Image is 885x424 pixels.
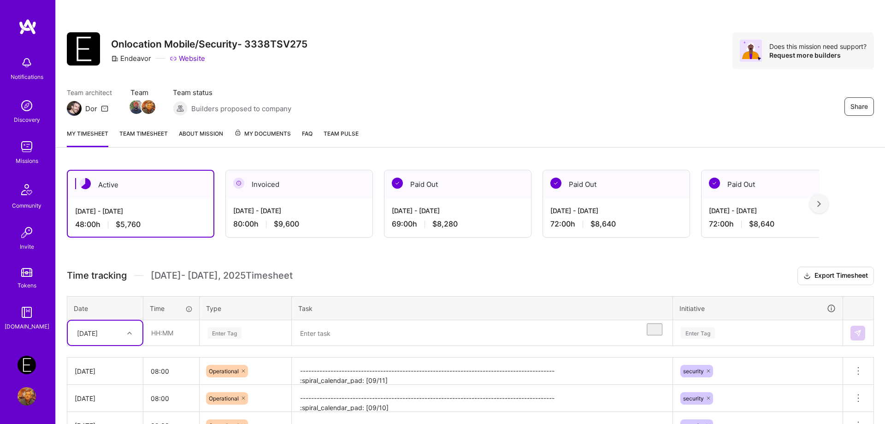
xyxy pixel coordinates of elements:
img: Team Member Avatar [142,100,155,114]
img: Paid Out [709,178,720,189]
div: Notifications [11,72,43,82]
div: [DATE] - [DATE] [392,206,524,215]
div: Enter Tag [681,326,715,340]
a: Team Member Avatar [142,99,154,115]
div: Paid Out [543,170,690,198]
span: Team [130,88,154,97]
h3: Onlocation Mobile/Security- 3338TSV275 [111,38,307,50]
div: 72:00 h [709,219,841,229]
a: Team Member Avatar [130,99,142,115]
div: 80:00 h [233,219,365,229]
span: Team architect [67,88,112,97]
img: discovery [18,96,36,115]
a: Team timesheet [119,129,168,147]
span: $5,760 [116,220,141,229]
div: Initiative [679,303,836,314]
span: security [683,395,704,402]
img: Paid Out [550,178,561,189]
span: $8,640 [590,219,616,229]
span: Builders proposed to company [191,104,291,113]
div: [DOMAIN_NAME] [5,322,49,331]
div: [DATE] - [DATE] [550,206,682,215]
img: Team Architect [67,101,82,116]
th: Date [67,296,143,320]
button: Share [844,97,874,116]
input: HH:MM [143,386,199,411]
img: logo [18,18,37,35]
th: Task [292,296,673,320]
a: Endeavor: Onlocation Mobile/Security- 3338TSV275 [15,356,38,374]
span: $9,600 [274,219,299,229]
div: Community [12,201,41,210]
div: Enter Tag [207,326,242,340]
button: Export Timesheet [797,267,874,285]
img: Community [16,179,38,201]
div: Active [68,171,213,199]
a: User Avatar [15,387,38,406]
a: FAQ [302,129,313,147]
input: HH:MM [143,359,199,383]
span: Operational [209,395,239,402]
span: Time tracking [67,270,127,281]
th: Type [200,296,292,320]
textarea: -------------------------------------------------------------------------------------------- :spi... [293,386,672,411]
div: [DATE] - [DATE] [233,206,365,215]
div: [DATE] [75,394,136,403]
img: Invite [18,223,36,242]
i: icon Download [803,271,811,281]
a: Team Pulse [324,129,359,147]
div: Discovery [14,115,40,125]
div: Dor [85,104,97,113]
span: My Documents [234,129,291,139]
div: [DATE] - [DATE] [75,206,206,216]
span: Operational [209,368,239,375]
div: Invoiced [226,170,372,198]
a: About Mission [179,129,223,147]
div: Paid Out [384,170,531,198]
img: guide book [18,303,36,322]
img: Builders proposed to company [173,101,188,116]
div: [DATE] [77,328,98,338]
img: Paid Out [392,178,403,189]
div: Time [150,304,193,313]
span: Team status [173,88,291,97]
img: Active [80,178,91,189]
img: Team Member Avatar [130,100,143,114]
img: User Avatar [18,387,36,406]
div: Endeavor [111,54,151,63]
span: $8,280 [432,219,458,229]
div: Does this mission need support? [769,42,867,51]
img: Submit [854,329,861,337]
i: icon Mail [101,105,108,112]
img: Company Logo [67,32,100,66]
img: right [817,201,821,207]
div: 48:00 h [75,220,206,229]
a: My timesheet [67,129,108,147]
input: HH:MM [144,321,199,345]
textarea: To enrich screen reader interactions, please activate Accessibility in Grammarly extension settings [293,321,672,346]
img: teamwork [18,137,36,156]
div: 72:00 h [550,219,682,229]
img: tokens [21,268,32,277]
div: Request more builders [769,51,867,60]
img: Endeavor: Onlocation Mobile/Security- 3338TSV275 [18,356,36,374]
textarea: -------------------------------------------------------------------------------------------- :spi... [293,358,672,384]
span: $8,640 [749,219,774,229]
div: Invite [20,242,34,251]
span: [DATE] - [DATE] , 2025 Timesheet [151,270,293,281]
div: 69:00 h [392,219,524,229]
span: security [683,368,704,375]
a: My Documents [234,129,291,147]
img: bell [18,54,36,72]
div: Tokens [18,281,36,290]
i: icon Chevron [127,331,132,335]
i: icon CompanyGray [111,55,118,62]
a: Website [170,54,205,63]
span: Share [850,102,868,111]
div: Paid Out [702,170,848,198]
div: [DATE] [75,366,136,376]
img: Avatar [740,40,762,62]
img: Invoiced [233,178,244,189]
div: Missions [16,156,38,166]
div: [DATE] - [DATE] [709,206,841,215]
